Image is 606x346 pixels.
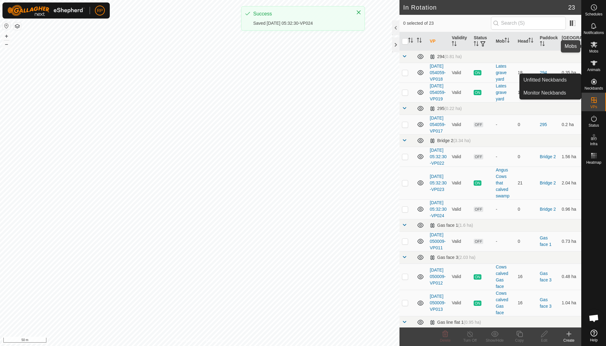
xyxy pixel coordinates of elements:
[537,32,559,51] th: Paddock
[474,122,483,127] span: OFF
[430,116,446,133] a: [DATE] 054059-VP017
[430,138,471,143] div: Bridge 2
[474,274,481,280] span: ON
[449,82,471,102] td: Valid
[440,338,451,343] span: Delete
[474,239,483,244] span: OFF
[175,338,198,344] a: Privacy Policy
[582,327,606,344] a: Help
[430,148,447,166] a: [DATE] 05:32:30-VP022
[253,20,350,27] div: Saved [DATE] 05:32:30-VP024
[515,115,537,134] td: 0
[449,264,471,290] td: Valid
[430,268,446,285] a: [DATE] 050009-VP012
[540,154,556,159] a: Bridge 2
[532,338,557,343] div: Edit
[540,207,556,212] a: Bridge 2
[449,290,471,316] td: Valid
[559,115,581,134] td: 0.2 ha
[474,207,483,212] span: OFF
[430,294,446,312] a: [DATE] 050009-VP013
[559,264,581,290] td: 0.48 ha
[430,223,473,228] div: Gas face 1
[458,255,476,260] span: (2.03 ha)
[458,223,473,228] span: (1.6 ha)
[430,83,446,101] a: [DATE] 054059-VP019
[464,320,481,325] span: (0.95 ha)
[559,167,581,199] td: 2.04 ha
[474,154,483,159] span: OFF
[559,147,581,167] td: 1.56 ha
[559,290,581,316] td: 1.04 ha
[7,5,85,16] img: Gallagher Logo
[3,32,10,40] button: +
[559,231,581,251] td: 0.73 ha
[430,232,446,250] a: [DATE] 050009-VP011
[520,87,581,99] a: Monitor Neckbands
[403,4,568,11] h2: In Rotation
[571,42,576,47] p-sorticon: Activate to sort
[482,338,507,343] div: Show/Hide
[408,39,413,44] p-sorticon: Activate to sort
[14,23,21,30] button: Map Layers
[496,264,513,290] div: Cows calved Gas face
[471,32,493,51] th: Status
[496,290,513,316] div: Cows calved Gas face
[253,10,350,18] div: Success
[559,63,581,82] td: 0.35 ha
[354,8,363,17] button: Close
[403,20,491,27] span: 0 selected of 23
[589,49,598,53] span: Mobs
[444,106,462,111] span: (0.22 ha)
[585,12,602,16] span: Schedules
[590,142,597,146] span: Infra
[515,147,537,167] td: 0
[430,54,462,59] div: 294
[496,83,513,102] div: Lates grave yard
[474,42,479,47] p-sorticon: Activate to sort
[491,17,566,30] input: Search (S)
[523,89,566,97] span: Monitor Neckbands
[496,121,513,128] div: -
[206,338,224,344] a: Contact Us
[430,320,481,325] div: Gas line flat 1
[588,124,599,127] span: Status
[493,32,515,51] th: Mob
[449,231,471,251] td: Valid
[3,22,10,30] button: Reset Map
[515,32,537,51] th: Head
[474,90,481,95] span: ON
[590,105,597,109] span: VPs
[568,3,575,12] span: 23
[584,31,604,35] span: Notifications
[430,200,447,218] a: [DATE] 05:32:30-VP024
[528,39,533,44] p-sorticon: Activate to sort
[427,32,449,51] th: VP
[430,106,462,111] div: 295
[449,32,471,51] th: Validity
[520,74,581,86] a: Unfitted Neckbands
[474,301,481,306] span: ON
[540,122,547,127] a: 295
[515,63,537,82] td: 18
[496,154,513,160] div: -
[515,231,537,251] td: 0
[540,180,556,185] a: Bridge 2
[3,40,10,48] button: –
[430,64,446,82] a: [DATE] 054059-VP018
[515,167,537,199] td: 21
[449,167,471,199] td: Valid
[590,338,598,342] span: Help
[474,70,481,75] span: ON
[586,161,601,164] span: Heatmap
[449,63,471,82] td: Valid
[507,338,532,343] div: Copy
[496,206,513,213] div: -
[496,238,513,245] div: -
[557,338,581,343] div: Create
[559,199,581,219] td: 0.96 ha
[496,63,513,82] div: Lates grave yard
[474,180,481,186] span: ON
[540,70,547,75] a: 294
